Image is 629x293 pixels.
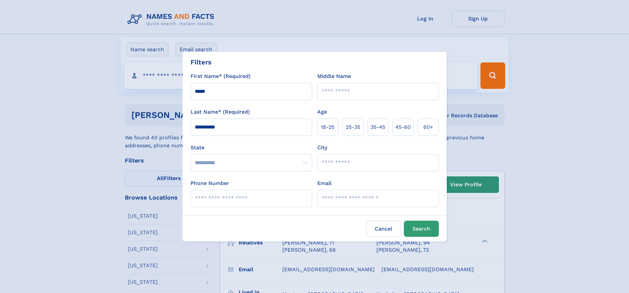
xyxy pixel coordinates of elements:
[191,144,312,152] label: State
[366,221,401,237] label: Cancel
[191,108,250,116] label: Last Name* (Required)
[370,123,385,131] span: 35‑45
[191,57,212,67] div: Filters
[395,123,411,131] span: 45‑60
[317,72,351,80] label: Middle Name
[317,108,327,116] label: Age
[191,179,229,187] label: Phone Number
[346,123,360,131] span: 25‑35
[317,144,327,152] label: City
[321,123,334,131] span: 18‑25
[317,179,332,187] label: Email
[191,72,251,80] label: First Name* (Required)
[423,123,433,131] span: 60+
[404,221,439,237] button: Search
